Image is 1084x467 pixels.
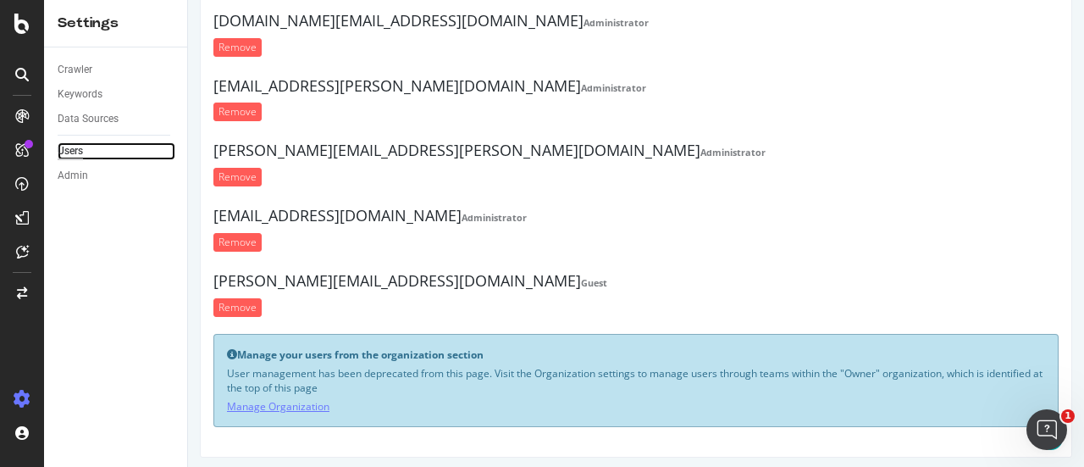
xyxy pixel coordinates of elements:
[58,142,83,160] div: Users
[58,86,102,103] div: Keywords
[58,110,175,128] a: Data Sources
[25,78,871,95] h4: [EMAIL_ADDRESS][PERSON_NAME][DOMAIN_NAME]
[1026,409,1067,450] iframe: Intercom live chat
[39,399,141,414] a: Manage Organization
[393,276,419,289] strong: Guest
[25,273,871,290] h4: [PERSON_NAME][EMAIL_ADDRESS][DOMAIN_NAME]
[58,110,119,128] div: Data Sources
[512,146,578,158] strong: Administrator
[25,208,871,225] h4: [EMAIL_ADDRESS][DOMAIN_NAME]
[1061,409,1075,423] span: 1
[58,61,175,79] a: Crawler
[25,168,74,186] input: Remove
[25,38,74,57] input: Remove
[58,167,175,185] a: Admin
[393,81,458,94] strong: Administrator
[25,142,871,159] h4: [PERSON_NAME][EMAIL_ADDRESS][PERSON_NAME][DOMAIN_NAME]
[49,347,296,362] b: Manage your users from the organization section
[25,298,74,317] input: Remove
[58,86,175,103] a: Keywords
[25,233,74,252] input: Remove
[58,61,92,79] div: Crawler
[395,16,461,29] strong: Administrator
[58,14,174,33] div: Settings
[274,211,339,224] strong: Administrator
[58,142,175,160] a: Users
[58,167,88,185] div: Admin
[25,13,871,30] h4: [DOMAIN_NAME][EMAIL_ADDRESS][DOMAIN_NAME]
[39,366,857,395] p: User management has been deprecated from this page. Visit the Organization settings to manage use...
[25,103,74,121] input: Remove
